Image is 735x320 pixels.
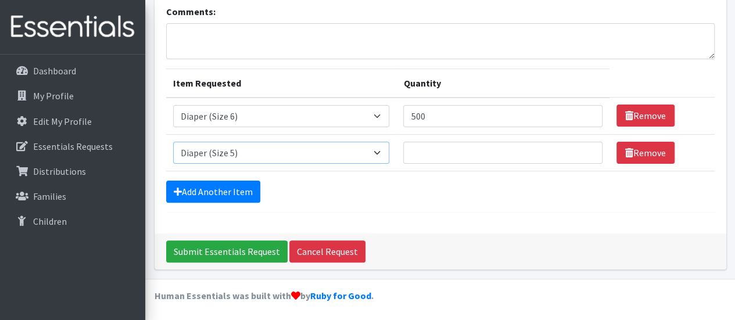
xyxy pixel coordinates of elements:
[5,59,141,82] a: Dashboard
[33,215,67,227] p: Children
[289,240,365,263] a: Cancel Request
[5,110,141,133] a: Edit My Profile
[5,210,141,233] a: Children
[33,141,113,152] p: Essentials Requests
[155,290,374,301] strong: Human Essentials was built with by .
[166,69,397,98] th: Item Requested
[33,65,76,77] p: Dashboard
[5,84,141,107] a: My Profile
[166,240,288,263] input: Submit Essentials Request
[33,90,74,102] p: My Profile
[33,166,86,177] p: Distributions
[166,181,260,203] a: Add Another Item
[33,190,66,202] p: Families
[33,116,92,127] p: Edit My Profile
[396,69,609,98] th: Quantity
[310,290,371,301] a: Ruby for Good
[5,160,141,183] a: Distributions
[5,8,141,46] img: HumanEssentials
[5,185,141,208] a: Families
[616,142,675,164] a: Remove
[616,105,675,127] a: Remove
[5,135,141,158] a: Essentials Requests
[166,5,216,19] label: Comments:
